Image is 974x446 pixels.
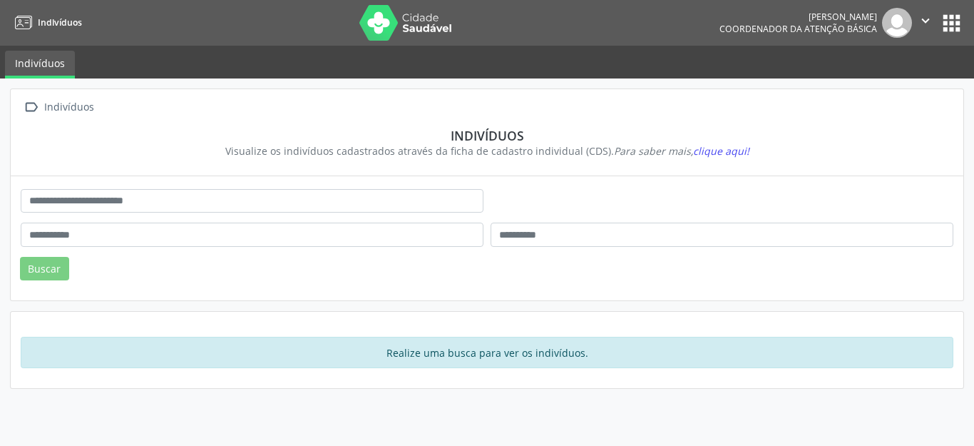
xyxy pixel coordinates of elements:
[21,97,41,118] i: 
[21,97,96,118] a:  Indivíduos
[939,11,964,36] button: apps
[912,8,939,38] button: 
[719,11,877,23] div: [PERSON_NAME]
[21,337,953,368] div: Realize uma busca para ver os indivíduos.
[693,144,749,158] span: clique aqui!
[41,97,96,118] div: Indivíduos
[5,51,75,78] a: Indivíduos
[918,13,933,29] i: 
[31,143,943,158] div: Visualize os indivíduos cadastrados através da ficha de cadastro individual (CDS).
[10,11,82,34] a: Indivíduos
[882,8,912,38] img: img
[719,23,877,35] span: Coordenador da Atenção Básica
[38,16,82,29] span: Indivíduos
[614,144,749,158] i: Para saber mais,
[20,257,69,281] button: Buscar
[31,128,943,143] div: Indivíduos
